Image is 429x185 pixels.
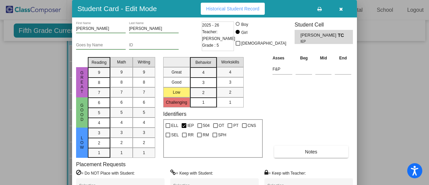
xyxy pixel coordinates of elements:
[143,109,145,115] span: 5
[98,130,100,136] span: 3
[229,79,231,85] span: 3
[314,54,333,62] th: Mid
[79,136,85,150] span: Low
[203,122,210,130] span: 504
[120,89,123,95] span: 7
[202,80,204,86] span: 3
[120,99,123,105] span: 6
[76,170,135,176] label: = Do NOT Place with Student:
[305,149,317,154] span: Notes
[171,131,179,139] span: SEL
[163,111,186,117] label: Identifiers
[98,110,100,116] span: 5
[143,79,145,85] span: 8
[221,59,239,65] span: Workskills
[206,6,259,11] span: Historical Student Record
[201,3,265,15] button: Historical Student Record
[229,89,231,95] span: 2
[271,54,294,62] th: Asses
[98,140,100,146] span: 2
[120,150,123,156] span: 1
[170,170,213,176] label: = Keep with Student:
[229,69,231,75] span: 4
[229,99,231,105] span: 1
[202,90,204,96] span: 2
[333,54,353,62] th: End
[120,120,123,126] span: 4
[120,140,123,146] span: 2
[202,99,204,105] span: 1
[98,70,100,76] span: 9
[79,71,85,94] span: Great
[171,122,178,130] span: ELL
[294,54,314,62] th: Beg
[143,99,145,105] span: 6
[300,32,338,39] span: [PERSON_NAME]
[98,100,100,106] span: 6
[241,21,248,28] div: Boy
[272,64,292,74] input: assessment
[219,122,225,130] span: OT
[98,150,100,156] span: 1
[264,170,306,176] label: = Keep with Teacher:
[143,69,145,75] span: 9
[143,140,145,146] span: 2
[143,130,145,136] span: 3
[143,120,145,126] span: 4
[274,146,348,158] button: Notes
[120,79,123,85] span: 8
[202,42,219,49] span: Grade : 5
[248,122,256,130] span: CNS
[120,69,123,75] span: 9
[338,32,347,39] span: TC
[203,131,209,139] span: RM
[300,39,333,44] span: IEP
[91,59,107,65] span: Reading
[143,150,145,156] span: 1
[120,130,123,136] span: 3
[241,30,248,36] div: Girl
[241,39,286,47] span: [DEMOGRAPHIC_DATA]
[143,89,145,95] span: 7
[77,4,157,13] h3: Student Card - Edit Mode
[98,80,100,86] span: 8
[202,70,204,76] span: 4
[98,120,100,126] span: 4
[120,109,123,115] span: 5
[79,103,85,122] span: Good
[138,59,150,65] span: Writing
[202,29,235,42] span: Teacher: [PERSON_NAME]
[76,161,126,168] label: Placement Requests
[187,122,194,130] span: IEP
[295,21,353,28] h3: Student Cell
[202,22,219,29] span: 2025 - 26
[233,122,238,130] span: PT
[98,90,100,96] span: 7
[117,59,126,65] span: Math
[188,131,193,139] span: RR
[218,131,227,139] span: SPH
[76,43,126,48] input: goes by name
[195,59,211,65] span: Behavior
